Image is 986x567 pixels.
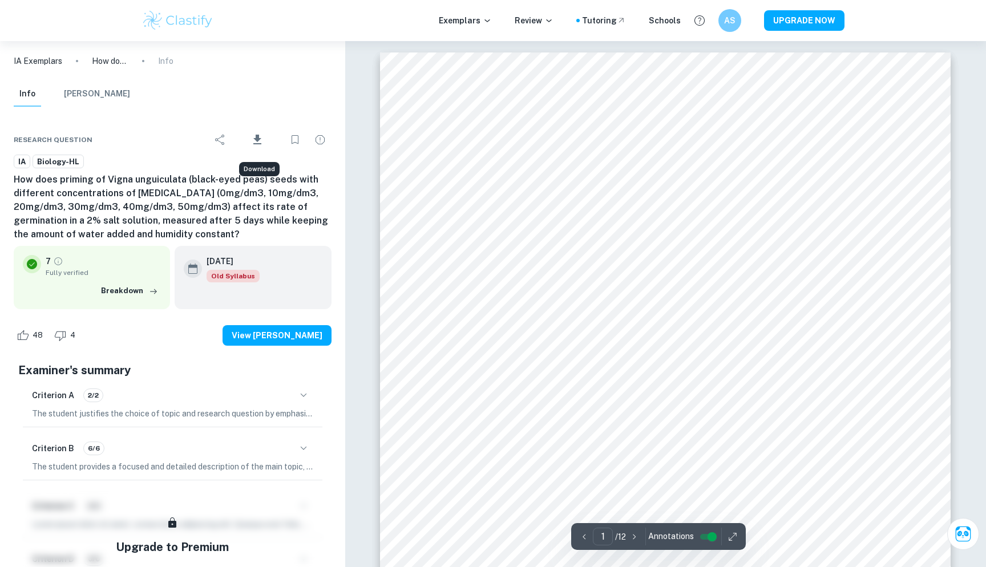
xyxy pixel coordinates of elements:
button: View [PERSON_NAME] [223,325,332,346]
div: Report issue [309,128,332,151]
span: Annotations [648,530,694,542]
span: Old Syllabus [207,270,260,282]
p: Info [158,55,173,67]
div: Like [14,326,49,345]
span: Research question [14,135,92,145]
button: Ask Clai [947,518,979,550]
p: 7 [46,255,51,268]
span: 4 [64,330,82,341]
div: Download [234,125,281,155]
h6: How does priming of Vigna unguiculata (black-eyed peas) seeds with different concentrations of [M... [14,173,332,241]
a: IA [14,155,30,169]
a: Tutoring [582,14,626,27]
p: How does priming of Vigna unguiculata (black-eyed peas) seeds with different concentrations of [M... [92,55,128,67]
p: The student provides a focused and detailed description of the main topic, clearly outlining the ... [32,460,313,473]
h6: Criterion B [32,442,74,455]
a: IA Exemplars [14,55,62,67]
button: Info [14,82,41,107]
div: Download [239,162,280,176]
div: Share [209,128,232,151]
h6: [DATE] [207,255,250,268]
button: Help and Feedback [690,11,709,30]
button: [PERSON_NAME] [64,82,130,107]
span: IA [14,156,30,168]
h5: Upgrade to Premium [116,538,229,556]
span: 2/2 [84,390,103,400]
button: UPGRADE NOW [764,10,844,31]
img: Clastify logo [142,9,214,32]
p: / 12 [615,530,626,543]
a: Schools [649,14,681,27]
div: Starting from the May 2025 session, the Biology IA requirements have changed. It's OK to refer to... [207,270,260,282]
a: Biology-HL [33,155,84,169]
a: Grade fully verified [53,256,63,266]
span: 6/6 [84,443,104,453]
p: The student justifies the choice of topic and research question by emphasizing the global issue o... [32,407,313,420]
p: Review [515,14,553,27]
h6: AS [724,14,737,27]
button: AS [718,9,741,32]
div: Bookmark [284,128,306,151]
p: Exemplars [439,14,492,27]
div: Dislike [51,326,82,345]
span: 48 [26,330,49,341]
h6: Criterion A [32,389,74,402]
span: Biology-HL [33,156,83,168]
button: Breakdown [98,282,161,299]
span: Fully verified [46,268,161,278]
h5: Examiner's summary [18,362,327,379]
